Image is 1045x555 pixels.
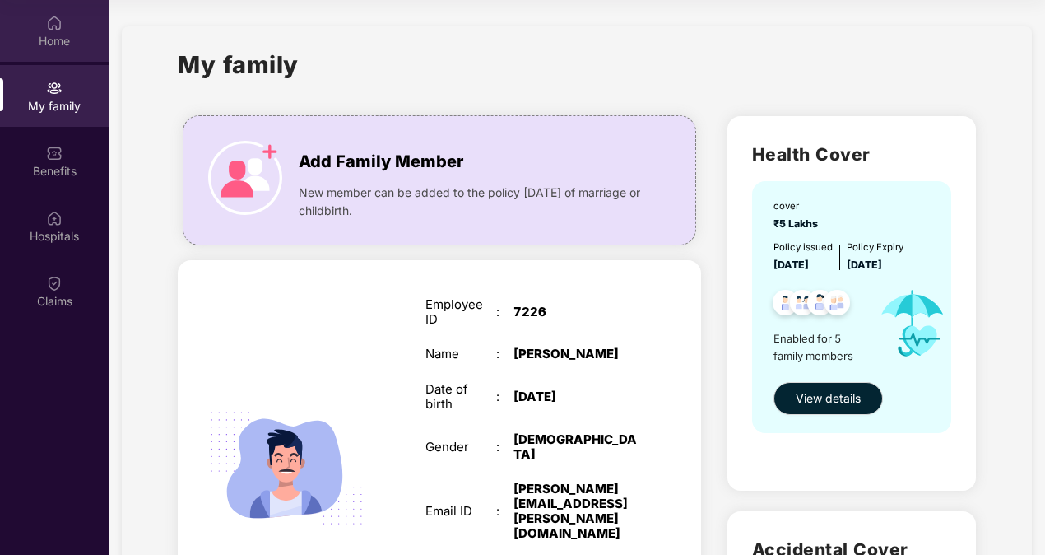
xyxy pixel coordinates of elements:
[425,297,496,327] div: Employee ID
[496,440,513,455] div: :
[513,432,637,462] div: [DEMOGRAPHIC_DATA]
[46,80,63,96] img: svg+xml;base64,PHN2ZyB3aWR0aD0iMjAiIGhlaWdodD0iMjAiIHZpZXdCb3g9IjAgMCAyMCAyMCIgZmlsbD0ibm9uZSIgeG...
[208,141,282,215] img: icon
[496,347,513,361] div: :
[796,389,861,408] span: View details
[773,259,809,271] span: [DATE]
[847,259,882,271] span: [DATE]
[425,382,496,412] div: Date of birth
[773,382,883,415] button: View details
[513,347,637,361] div: [PERSON_NAME]
[496,305,513,319] div: :
[752,141,951,168] h2: Health Cover
[765,285,806,325] img: svg+xml;base64,PHN2ZyB4bWxucz0iaHR0cDovL3d3dy53My5vcmcvMjAwMC9zdmciIHdpZHRoPSI0OC45NDMiIGhlaWdodD...
[496,504,513,519] div: :
[847,240,903,255] div: Policy Expiry
[513,389,637,404] div: [DATE]
[783,285,823,325] img: svg+xml;base64,PHN2ZyB4bWxucz0iaHR0cDovL3d3dy53My5vcmcvMjAwMC9zdmciIHdpZHRoPSI0OC45MTUiIGhlaWdodD...
[800,285,840,325] img: svg+xml;base64,PHN2ZyB4bWxucz0iaHR0cDovL3d3dy53My5vcmcvMjAwMC9zdmciIHdpZHRoPSI0OC45NDMiIGhlaWdodD...
[773,330,866,364] span: Enabled for 5 family members
[773,240,833,255] div: Policy issued
[513,482,637,540] div: [PERSON_NAME][EMAIL_ADDRESS][PERSON_NAME][DOMAIN_NAME]
[866,273,959,374] img: icon
[425,440,496,455] div: Gender
[496,389,513,404] div: :
[46,15,63,31] img: svg+xml;base64,PHN2ZyBpZD0iSG9tZSIgeG1sbnM9Imh0dHA6Ly93d3cudzMub3JnLzIwMDAvc3ZnIiB3aWR0aD0iMjAiIG...
[773,217,823,230] span: ₹5 Lakhs
[46,145,63,161] img: svg+xml;base64,PHN2ZyBpZD0iQmVuZWZpdHMiIHhtbG5zPSJodHRwOi8vd3d3LnczLm9yZy8yMDAwL3N2ZyIgd2lkdGg9Ij...
[299,184,645,220] span: New member can be added to the policy [DATE] of marriage or childbirth.
[425,347,496,361] div: Name
[773,199,823,214] div: cover
[46,210,63,226] img: svg+xml;base64,PHN2ZyBpZD0iSG9zcGl0YWxzIiB4bWxucz0iaHR0cDovL3d3dy53My5vcmcvMjAwMC9zdmciIHdpZHRoPS...
[46,275,63,291] img: svg+xml;base64,PHN2ZyBpZD0iQ2xhaW0iIHhtbG5zPSJodHRwOi8vd3d3LnczLm9yZy8yMDAwL3N2ZyIgd2lkdGg9IjIwIi...
[425,504,496,519] div: Email ID
[178,46,299,83] h1: My family
[513,305,637,319] div: 7226
[817,285,857,325] img: svg+xml;base64,PHN2ZyB4bWxucz0iaHR0cDovL3d3dy53My5vcmcvMjAwMC9zdmciIHdpZHRoPSI0OC45NDMiIGhlaWdodD...
[299,149,463,175] span: Add Family Member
